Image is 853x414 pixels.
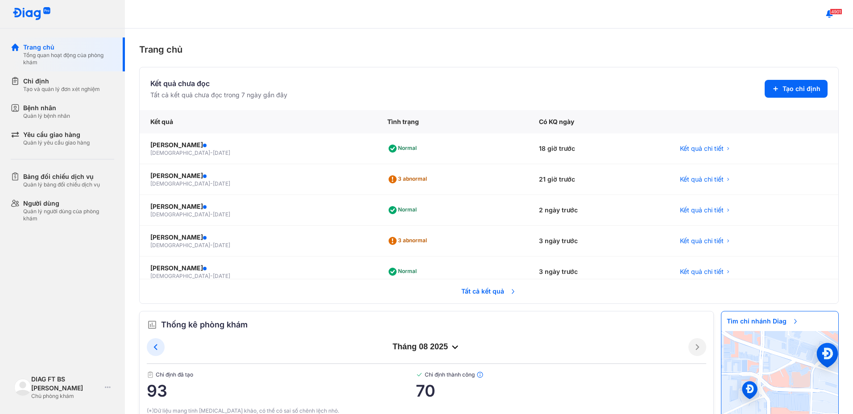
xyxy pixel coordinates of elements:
div: Tình trạng [377,110,528,133]
div: Bệnh nhân [23,103,70,112]
span: Kết quả chi tiết [680,236,724,245]
span: - [210,273,213,279]
div: Kết quả chưa đọc [150,78,287,89]
div: 21 giờ trước [528,164,669,195]
div: Normal [387,203,420,217]
div: Tạo và quản lý đơn xét nghiệm [23,86,100,93]
div: Tất cả kết quả chưa đọc trong 7 ngày gần đây [150,91,287,99]
div: Quản lý yêu cầu giao hàng [23,139,90,146]
div: Normal [387,141,420,156]
span: Tìm chi nhánh Diag [721,311,804,331]
span: [DEMOGRAPHIC_DATA] [150,273,210,279]
span: [DATE] [213,273,230,279]
div: 3 ngày trước [528,226,669,257]
span: 4901 [830,8,842,15]
span: Kết quả chi tiết [680,267,724,276]
img: order.5a6da16c.svg [147,319,157,330]
span: [DEMOGRAPHIC_DATA] [150,211,210,218]
span: Tạo chỉ định [783,84,820,93]
div: 3 abnormal [387,172,431,186]
img: checked-green.01cc79e0.svg [416,371,423,378]
span: - [210,242,213,248]
img: document.50c4cfd0.svg [147,371,154,378]
div: DIAG FT BS [PERSON_NAME] [31,375,101,393]
div: Kết quả [140,110,377,133]
button: Tạo chỉ định [765,80,828,98]
div: 3 abnormal [387,234,431,248]
span: Chỉ định thành công [416,371,706,378]
span: Kết quả chi tiết [680,175,724,184]
span: - [210,211,213,218]
span: Thống kê phòng khám [161,319,248,331]
span: [DEMOGRAPHIC_DATA] [150,180,210,187]
div: Trang chủ [23,43,114,52]
div: tháng 08 2025 [165,342,688,352]
div: Yêu cầu giao hàng [23,130,90,139]
div: Quản lý bệnh nhân [23,112,70,120]
span: [DEMOGRAPHIC_DATA] [150,149,210,156]
div: Người dùng [23,199,114,208]
img: info.7e716105.svg [476,371,484,378]
div: Chỉ định [23,77,100,86]
img: logo [14,379,31,396]
span: Chỉ định đã tạo [147,371,416,378]
div: Normal [387,265,420,279]
span: 93 [147,382,416,400]
span: - [210,149,213,156]
span: 70 [416,382,706,400]
div: Tổng quan hoạt động của phòng khám [23,52,114,66]
span: Tất cả kết quả [456,282,522,301]
span: [DATE] [213,211,230,218]
div: 2 ngày trước [528,195,669,226]
img: logo [12,7,51,21]
div: 18 giờ trước [528,133,669,164]
div: [PERSON_NAME] [150,233,366,242]
span: Kết quả chi tiết [680,206,724,215]
div: Có KQ ngày [528,110,669,133]
span: [DEMOGRAPHIC_DATA] [150,242,210,248]
div: [PERSON_NAME] [150,141,366,149]
div: 3 ngày trước [528,257,669,287]
span: [DATE] [213,242,230,248]
div: Bảng đối chiếu dịch vụ [23,172,100,181]
span: Kết quả chi tiết [680,144,724,153]
div: Quản lý bảng đối chiếu dịch vụ [23,181,100,188]
div: Quản lý người dùng của phòng khám [23,208,114,222]
div: [PERSON_NAME] [150,171,366,180]
span: [DATE] [213,149,230,156]
span: - [210,180,213,187]
span: [DATE] [213,180,230,187]
div: Chủ phòng khám [31,393,101,400]
div: [PERSON_NAME] [150,264,366,273]
div: Trang chủ [139,43,839,56]
div: [PERSON_NAME] [150,202,366,211]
